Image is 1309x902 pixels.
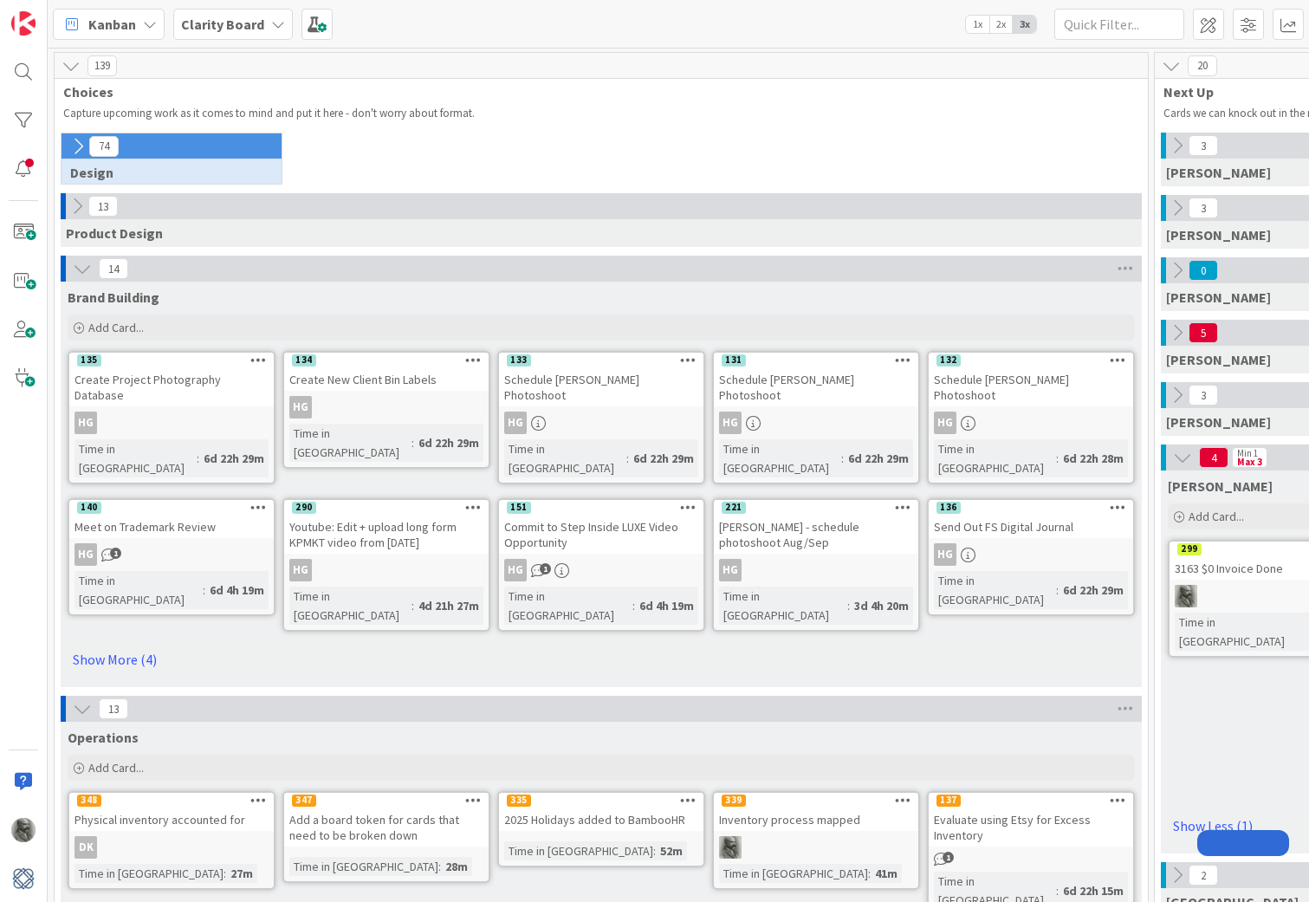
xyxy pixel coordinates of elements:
div: HG [929,543,1133,566]
div: Youtube: Edit + upload long form KPMKT video from [DATE] [284,516,489,554]
div: 41m [871,864,902,883]
div: 27m [226,864,257,883]
span: 1 [110,548,121,559]
div: 6d 22h 29m [629,449,698,468]
div: Time in [GEOGRAPHIC_DATA] [75,864,224,883]
div: 28m [441,857,472,876]
span: 2 [1189,865,1218,886]
div: HG [499,412,703,434]
div: Time in [GEOGRAPHIC_DATA] [289,587,411,625]
span: Hannah [1166,351,1271,368]
div: 348Physical inventory accounted for [69,793,274,831]
a: 339Inventory process mappedPATime in [GEOGRAPHIC_DATA]:41m [712,791,920,890]
b: Clarity Board [181,16,264,33]
span: 1 [540,563,551,574]
div: 136Send Out FS Digital Journal [929,500,1133,538]
div: Time in [GEOGRAPHIC_DATA] [289,857,438,876]
div: 347 [292,795,316,807]
div: 339 [714,793,918,808]
img: PA [719,836,742,859]
div: 133Schedule [PERSON_NAME] Photoshoot [499,353,703,406]
img: Visit kanbanzone.com [11,11,36,36]
div: 347 [284,793,489,808]
div: Time in [GEOGRAPHIC_DATA] [719,587,847,625]
span: Operations [68,729,139,746]
a: 290Youtube: Edit + upload long form KPMKT video from [DATE]HGTime in [GEOGRAPHIC_DATA]:4d 21h 27m [282,498,490,632]
div: 335 [507,795,531,807]
span: : [847,596,850,615]
div: 140Meet on Trademark Review [69,500,274,538]
div: HG [719,412,742,434]
div: Min 1 [1237,449,1258,457]
div: 140 [69,500,274,516]
div: 221 [714,500,918,516]
span: 2x [989,16,1013,33]
div: Schedule [PERSON_NAME] Photoshoot [714,368,918,406]
div: 6d 4h 19m [635,596,698,615]
div: 137 [936,795,961,807]
div: HG [75,412,97,434]
div: 299 [1177,543,1202,555]
span: : [632,596,635,615]
span: 139 [87,55,117,76]
span: : [868,864,871,883]
span: 3 [1189,385,1218,406]
p: Capture upcoming work as it comes to mind and put it here - don't worry about format. [63,107,1127,120]
a: 132Schedule [PERSON_NAME] PhotoshootHGTime in [GEOGRAPHIC_DATA]:6d 22h 28m [927,351,1135,484]
div: 4d 21h 27m [414,596,483,615]
div: 6d 22h 29m [414,433,483,452]
div: DK [75,836,97,859]
span: Product Design [66,224,163,242]
div: 2025 Holidays added to BambooHR [499,808,703,831]
div: 133 [507,354,531,367]
span: 14 [99,258,128,279]
span: : [1056,881,1059,900]
a: 135Create Project Photography DatabaseHGTime in [GEOGRAPHIC_DATA]:6d 22h 29m [68,351,275,484]
a: 3352025 Holidays added to BambooHRTime in [GEOGRAPHIC_DATA]:52m [497,791,705,867]
span: : [438,857,441,876]
div: 52m [656,841,687,860]
span: Add Card... [88,320,144,335]
div: DK [69,836,274,859]
div: 335 [499,793,703,808]
span: 13 [88,196,118,217]
div: 290Youtube: Edit + upload long form KPMKT video from [DATE] [284,500,489,554]
a: Show More (4) [68,646,1135,673]
span: 20 [1188,55,1217,76]
div: 137 [929,793,1133,808]
div: 339 [722,795,746,807]
a: 151Commit to Step Inside LUXE Video OpportunityHGTime in [GEOGRAPHIC_DATA]:6d 4h 19m [497,498,705,632]
span: Lisa T. [1166,226,1271,243]
img: PA [11,818,36,842]
div: 136 [936,502,961,514]
span: : [197,449,199,468]
div: 347Add a board token for cards that need to be broken down [284,793,489,847]
div: HG [714,559,918,581]
a: 348Physical inventory accounted forDKTime in [GEOGRAPHIC_DATA]:27m [68,791,275,890]
div: 3352025 Holidays added to BambooHR [499,793,703,831]
div: HG [289,396,312,419]
a: 134Create New Client Bin LabelsHGTime in [GEOGRAPHIC_DATA]:6d 22h 29m [282,351,490,469]
div: HG [289,559,312,581]
span: : [411,596,414,615]
span: : [1056,449,1059,468]
a: 140Meet on Trademark ReviewHGTime in [GEOGRAPHIC_DATA]:6d 4h 19m [68,498,275,616]
div: 135 [77,354,101,367]
div: HG [714,412,918,434]
div: Inventory process mapped [714,808,918,831]
div: Time in [GEOGRAPHIC_DATA] [719,439,841,477]
div: 136 [929,500,1133,516]
div: 140 [77,502,101,514]
img: PA [1175,585,1197,607]
div: 290 [284,500,489,516]
div: Send Out FS Digital Journal [929,516,1133,538]
div: Time in [GEOGRAPHIC_DATA] [504,841,653,860]
div: Time in [GEOGRAPHIC_DATA] [75,571,203,609]
span: Design [70,164,260,181]
div: Physical inventory accounted for [69,808,274,831]
span: : [203,581,205,600]
div: 6d 22h 15m [1059,881,1128,900]
span: 1 [943,852,954,863]
div: HG [934,412,956,434]
span: 5 [1189,322,1218,343]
